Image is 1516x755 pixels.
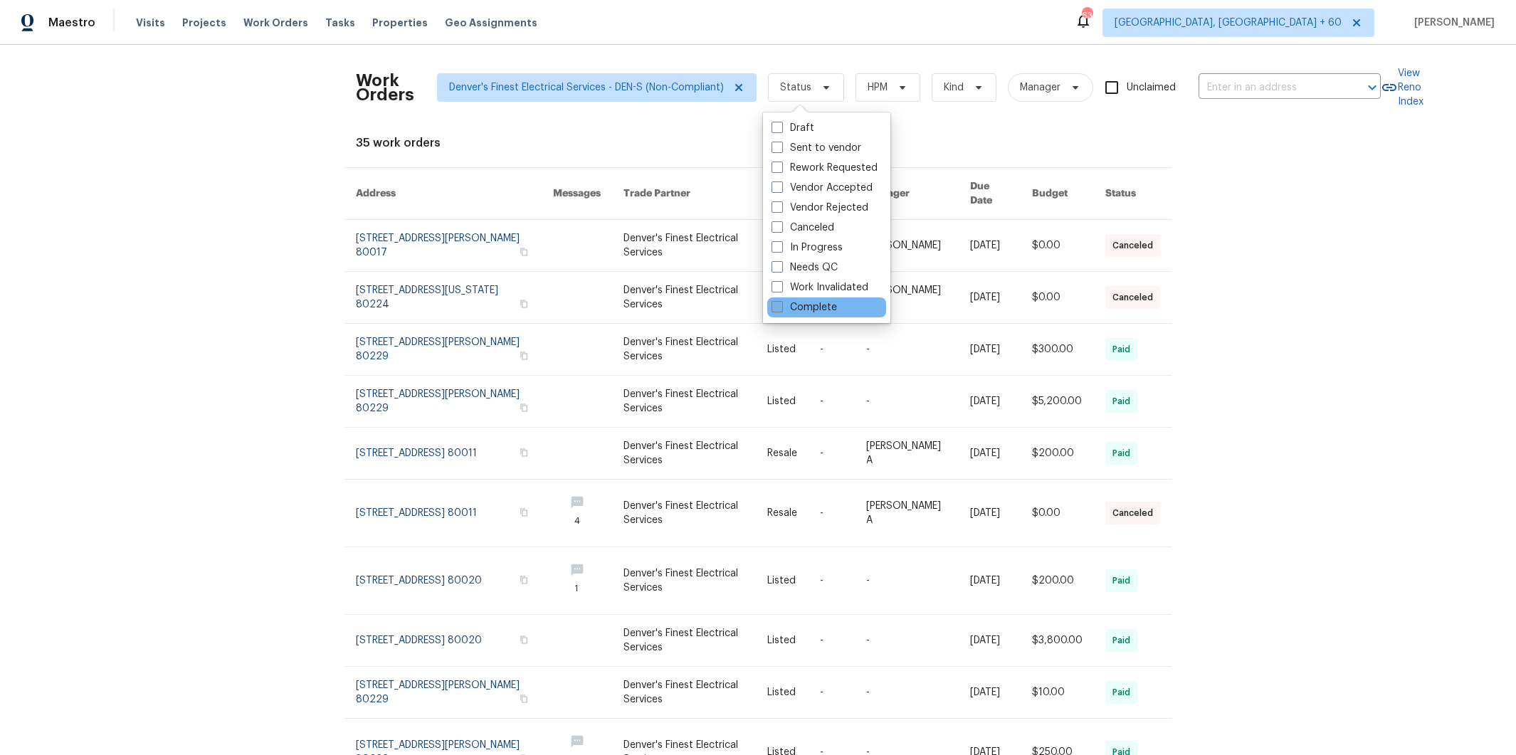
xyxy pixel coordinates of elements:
[756,220,809,272] td: Resale
[855,428,959,480] td: [PERSON_NAME] A
[772,260,838,275] label: Needs QC
[1409,16,1495,30] span: [PERSON_NAME]
[1381,66,1423,109] a: View Reno Index
[612,376,756,428] td: Denver's Finest Electrical Services
[517,297,530,310] button: Copy Address
[612,220,756,272] td: Denver's Finest Electrical Services
[517,401,530,414] button: Copy Address
[772,121,814,135] label: Draft
[756,272,809,324] td: Listed
[756,547,809,615] td: Listed
[756,168,809,220] th: Kind
[612,324,756,376] td: Denver's Finest Electrical Services
[855,272,959,324] td: [PERSON_NAME] A
[612,168,756,220] th: Trade Partner
[182,16,226,30] span: Projects
[449,80,724,95] span: Denver's Finest Electrical Services - DEN-S (Non-Compliant)
[809,324,855,376] td: -
[855,168,959,220] th: Manager
[1115,16,1342,30] span: [GEOGRAPHIC_DATA], [GEOGRAPHIC_DATA] + 60
[772,280,868,295] label: Work Invalidated
[517,446,530,459] button: Copy Address
[756,376,809,428] td: Listed
[944,80,964,95] span: Kind
[325,18,355,28] span: Tasks
[1199,77,1341,99] input: Enter in an address
[48,16,95,30] span: Maestro
[756,667,809,719] td: Listed
[612,547,756,615] td: Denver's Finest Electrical Services
[756,615,809,667] td: Listed
[809,667,855,719] td: -
[1362,78,1382,97] button: Open
[1127,80,1176,95] span: Unclaimed
[855,615,959,667] td: -
[772,161,878,175] label: Rework Requested
[756,428,809,480] td: Resale
[612,272,756,324] td: Denver's Finest Electrical Services
[809,428,855,480] td: -
[356,136,1160,150] div: 35 work orders
[855,324,959,376] td: -
[612,667,756,719] td: Denver's Finest Electrical Services
[780,80,811,95] span: Status
[809,615,855,667] td: -
[809,480,855,547] td: -
[372,16,428,30] span: Properties
[243,16,308,30] span: Work Orders
[542,168,612,220] th: Messages
[517,506,530,519] button: Copy Address
[809,547,855,615] td: -
[356,73,414,102] h2: Work Orders
[517,245,530,258] button: Copy Address
[772,201,868,215] label: Vendor Rejected
[445,16,537,30] span: Geo Assignments
[855,220,959,272] td: [PERSON_NAME]
[809,376,855,428] td: -
[1094,168,1172,220] th: Status
[344,168,542,220] th: Address
[855,376,959,428] td: -
[1020,80,1060,95] span: Manager
[855,480,959,547] td: [PERSON_NAME] A
[855,547,959,615] td: -
[772,241,843,255] label: In Progress
[772,181,873,195] label: Vendor Accepted
[136,16,165,30] span: Visits
[855,667,959,719] td: -
[756,480,809,547] td: Resale
[517,574,530,586] button: Copy Address
[868,80,888,95] span: HPM
[1082,9,1092,23] div: 636
[612,615,756,667] td: Denver's Finest Electrical Services
[959,168,1021,220] th: Due Date
[1021,168,1094,220] th: Budget
[772,221,834,235] label: Canceled
[517,633,530,646] button: Copy Address
[772,141,861,155] label: Sent to vendor
[756,324,809,376] td: Listed
[612,428,756,480] td: Denver's Finest Electrical Services
[612,480,756,547] td: Denver's Finest Electrical Services
[517,349,530,362] button: Copy Address
[772,300,837,315] label: Complete
[517,692,530,705] button: Copy Address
